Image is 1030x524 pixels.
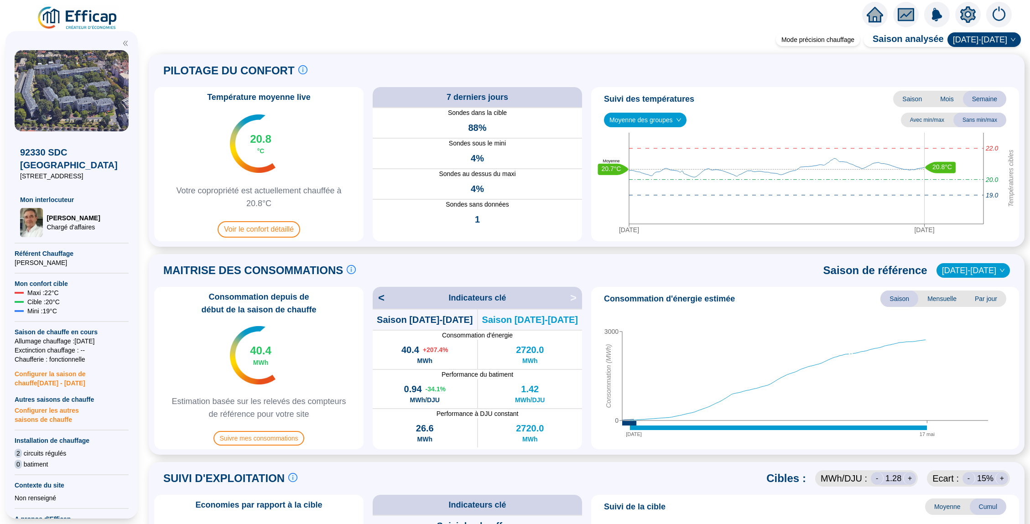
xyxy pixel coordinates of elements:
[158,184,360,210] span: Votre copropriété est actuellement chauffée à 20.8°C
[776,33,860,46] div: Mode précision chauffage
[619,226,639,233] tspan: [DATE]
[570,291,582,305] span: >
[373,331,582,340] span: Consommation d'énergie
[924,2,950,27] img: alerts
[373,139,582,148] span: Sondes sous le mini
[423,345,448,354] span: + 207.4 %
[373,409,582,418] span: Performance à DJU constant
[966,291,1006,307] span: Par jour
[416,422,434,435] span: 26.6
[257,146,265,156] span: °C
[962,472,975,485] div: -
[609,113,681,127] span: Moyenne des groupes
[47,213,100,223] span: [PERSON_NAME]
[867,6,883,23] span: home
[977,472,994,485] span: 15 %
[15,364,129,388] span: Configurer la saison de chauffe [DATE] - [DATE]
[426,384,446,394] span: -34.1 %
[15,327,129,337] span: Saison de chauffe en cours
[15,481,129,490] span: Contexte du site
[885,472,901,485] span: 1.28
[903,472,916,485] div: +
[914,226,934,233] tspan: [DATE]
[482,313,578,326] span: Saison [DATE]-[DATE]
[604,500,666,513] span: Suivi de la cible
[15,355,129,364] span: Chaufferie : fonctionnelle
[920,431,935,436] tspan: 17 mai
[925,498,970,515] span: Moyenne
[604,328,619,335] tspan: 3000
[417,356,432,365] span: MWh
[447,91,508,104] span: 7 derniers jours
[404,383,422,395] span: 0.94
[347,265,356,274] span: info-circle
[970,498,1006,515] span: Cumul
[448,498,506,511] span: Indicateurs clé
[15,346,129,355] span: Exctinction chauffage : --
[676,117,681,123] span: down
[871,472,884,485] div: -
[471,182,484,195] span: 4%
[880,291,918,307] span: Saison
[475,213,480,226] span: 1
[36,5,119,31] img: efficap energie logo
[163,471,285,486] span: SUIVI D'EXPLOITATION
[766,471,806,486] span: Cibles :
[521,383,539,395] span: 1.42
[373,291,385,305] span: <
[515,395,545,405] span: MWh/DJU
[163,63,295,78] span: PILOTAGE DU CONFORT
[250,132,271,146] span: 20.8
[471,152,484,165] span: 4%
[986,2,1012,27] img: alerts
[931,91,963,107] span: Mois
[27,288,59,297] span: Maxi : 22 °C
[1007,150,1014,207] tspan: Températures cibles
[15,258,129,267] span: [PERSON_NAME]
[604,93,694,105] span: Suivi des températures
[158,395,360,420] span: Estimation basée sur les relevés des compteurs de référence pour votre site
[15,404,129,424] span: Configurer les autres saisons de chauffe
[893,91,931,107] span: Saison
[15,337,129,346] span: Allumage chauffage : [DATE]
[522,356,537,365] span: MWh
[15,493,129,503] div: Non renseigné
[377,313,473,326] span: Saison [DATE]-[DATE]
[932,472,959,485] span: Ecart :
[615,417,619,424] tspan: 0
[953,113,1006,127] span: Sans min/max
[24,460,48,469] span: batiment
[522,435,537,444] span: MWh
[901,113,953,127] span: Avec min/max
[448,291,506,304] span: Indicateurs clé
[15,436,129,445] span: Installation de chauffage
[20,146,123,171] span: 92330 SDC [GEOGRAPHIC_DATA]
[213,431,305,446] span: Suivre mes consommations
[821,472,867,485] span: MWh /DJU :
[27,306,57,316] span: Mini : 19 °C
[122,40,129,47] span: double-left
[158,291,360,316] span: Consommation depuis de début de la saison de chauffe
[15,449,22,458] span: 2
[15,514,129,524] span: A propos d'Efficap
[401,343,419,356] span: 40.4
[218,221,300,238] span: Voir le confort détaillé
[604,292,735,305] span: Consommation d'énergie estimée
[410,395,440,405] span: MWh/DJU
[963,91,1006,107] span: Semaine
[190,498,328,511] span: Economies par rapport à la cible
[898,6,914,23] span: fund
[986,191,998,198] tspan: 19.0
[298,65,307,74] span: info-circle
[27,297,60,306] span: Cible : 20 °C
[999,268,1005,273] span: down
[626,431,642,436] tspan: [DATE]
[823,263,927,278] span: Saison de référence
[230,114,276,173] img: indicateur températures
[373,200,582,209] span: Sondes sans données
[995,472,1008,485] div: +
[20,171,123,181] span: [STREET_ADDRESS]
[932,163,952,171] text: 20.8°C
[602,165,621,172] text: 20.7°C
[202,91,316,104] span: Température moyenne live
